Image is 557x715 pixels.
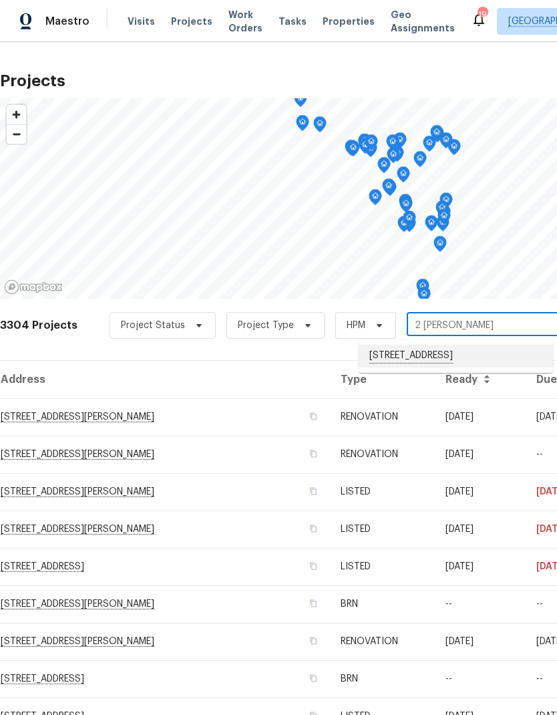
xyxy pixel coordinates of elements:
[437,208,451,229] div: Map marker
[397,166,410,187] div: Map marker
[128,15,155,28] span: Visits
[435,436,526,473] td: [DATE]
[294,91,307,112] div: Map marker
[323,15,375,28] span: Properties
[435,361,526,398] th: Ready
[435,623,526,660] td: [DATE]
[403,210,416,231] div: Map marker
[228,8,262,35] span: Work Orders
[387,147,400,168] div: Map marker
[313,116,327,137] div: Map marker
[330,436,435,473] td: RENOVATION
[433,236,447,257] div: Map marker
[397,216,411,237] div: Map marker
[435,660,526,698] td: --
[435,200,449,221] div: Map marker
[307,523,319,535] button: Copy Address
[377,157,391,178] div: Map marker
[45,15,89,28] span: Maestro
[330,361,435,398] th: Type
[307,410,319,422] button: Copy Address
[425,215,438,236] div: Map marker
[435,585,526,623] td: --
[393,132,407,153] div: Map marker
[382,178,395,199] div: Map marker
[307,635,319,647] button: Copy Address
[330,660,435,698] td: BRN
[330,548,435,585] td: LISTED
[436,215,449,236] div: Map marker
[347,140,360,161] div: Map marker
[330,623,435,660] td: RENOVATION
[391,8,455,35] span: Geo Assignments
[439,132,453,153] div: Map marker
[417,287,431,307] div: Map marker
[330,511,435,548] td: LISTED
[447,139,461,160] div: Map marker
[358,134,371,154] div: Map marker
[238,319,294,332] span: Project Type
[347,319,365,332] span: HPM
[386,134,399,155] div: Map marker
[307,597,319,609] button: Copy Address
[330,473,435,511] td: LISTED
[439,192,453,213] div: Map marker
[391,146,404,166] div: Map marker
[435,511,526,548] td: [DATE]
[345,140,358,160] div: Map marker
[369,189,382,210] div: Map marker
[330,398,435,436] td: RENOVATION
[307,560,319,572] button: Copy Address
[296,115,309,136] div: Map marker
[435,473,526,511] td: [DATE]
[430,125,443,146] div: Map marker
[7,105,26,124] button: Zoom in
[423,136,436,156] div: Map marker
[435,548,526,585] td: [DATE]
[330,585,435,623] td: BRN
[365,134,378,155] div: Map marker
[307,448,319,460] button: Copy Address
[359,138,372,158] div: Map marker
[171,15,212,28] span: Projects
[413,151,427,172] div: Map marker
[435,398,526,436] td: [DATE]
[278,17,307,26] span: Tasks
[399,196,413,217] div: Map marker
[4,279,63,295] a: Mapbox homepage
[121,319,185,332] span: Project Status
[307,485,319,497] button: Copy Address
[416,279,429,299] div: Map marker
[307,672,319,684] button: Copy Address
[7,125,26,144] span: Zoom out
[7,124,26,144] button: Zoom out
[399,194,412,214] div: Map marker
